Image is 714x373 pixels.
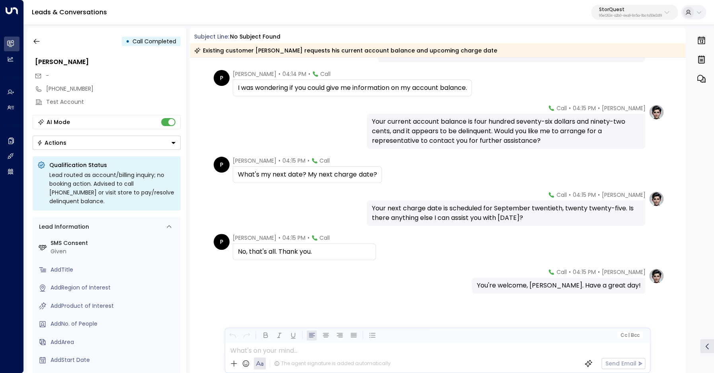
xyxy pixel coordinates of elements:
span: • [568,268,570,276]
span: [PERSON_NAME] [601,191,645,199]
div: Given [51,247,177,256]
p: StorQuest [599,7,662,12]
span: [PERSON_NAME] [601,268,645,276]
span: Call [556,268,566,276]
img: profile-logo.png [648,191,664,207]
span: 04:15 PM [282,157,305,165]
button: Redo [241,330,251,340]
a: Leads & Conversations [32,8,107,17]
span: • [597,104,599,112]
span: • [568,104,570,112]
div: The agent signature is added automatically [274,360,390,367]
span: | [628,332,630,338]
div: AI Mode [47,118,70,126]
span: [PERSON_NAME] [233,234,276,242]
div: Lead Information [36,223,89,231]
span: 04:15 PM [572,268,595,276]
img: profile-logo.png [648,104,664,120]
span: - [46,72,49,80]
div: AddNo. of People [51,320,177,328]
img: profile-logo.png [648,268,664,284]
div: Test Account [46,98,181,106]
span: 04:15 PM [572,104,595,112]
div: • [126,34,130,49]
div: AddProduct of Interest [51,302,177,310]
label: SMS Consent [51,239,177,247]
span: • [597,191,599,199]
div: No, that's all. Thank you. [238,247,371,256]
div: No subject found [230,33,280,41]
span: [PERSON_NAME] [233,70,276,78]
span: • [597,268,599,276]
span: Cc Bcc [621,332,640,338]
span: Subject Line: [194,33,229,41]
p: Qualification Status [49,161,176,169]
div: What's my next date? My next charge date? [238,170,377,179]
span: • [307,157,309,165]
span: [PERSON_NAME] [233,157,276,165]
div: P [214,157,230,173]
div: AddRegion of Interest [51,284,177,292]
span: Call [556,104,566,112]
p: 95e12634-a2b0-4ea9-845a-0bcfa50e2d19 [599,14,662,17]
div: P [214,234,230,250]
span: Call [320,70,331,78]
div: Your next charge date is scheduled for September twentieth, twenty twenty-five. Is there anything... [372,204,640,223]
span: • [278,70,280,78]
div: AddArea [51,338,177,346]
span: • [278,234,280,242]
button: Cc|Bcc [617,332,643,339]
div: You're welcome, [PERSON_NAME]. Have a great day! [477,281,640,290]
div: Your current account balance is four hundred seventy-six dollars and ninety-two cents, and it app... [372,117,640,146]
div: Existing customer [PERSON_NAME] requests his current account balance and upcoming charge date [194,47,497,54]
div: [PERSON_NAME] [35,57,181,67]
div: AddTitle [51,266,177,274]
button: StorQuest95e12634-a2b0-4ea9-845a-0bcfa50e2d19 [591,5,678,20]
div: [PHONE_NUMBER] [46,85,181,93]
div: AddStart Date [51,356,177,364]
span: Call Completed [132,37,176,45]
div: Button group with a nested menu [33,136,181,150]
button: Actions [33,136,181,150]
span: 04:15 PM [282,234,305,242]
span: [PERSON_NAME] [601,104,645,112]
span: Call [556,191,566,199]
div: Lead routed as account/billing inquiry; no booking action. Advised to call [PHONE_NUMBER] or visi... [49,171,176,206]
span: Call [319,234,330,242]
div: P [214,70,230,86]
button: Undo [228,330,237,340]
div: Actions [37,139,66,146]
div: I was wondering if you could give me information on my account balance. [238,83,467,93]
span: • [568,191,570,199]
span: 04:14 PM [282,70,306,78]
span: • [307,234,309,242]
span: • [308,70,310,78]
span: 04:15 PM [572,191,595,199]
span: • [278,157,280,165]
span: Call [319,157,330,165]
